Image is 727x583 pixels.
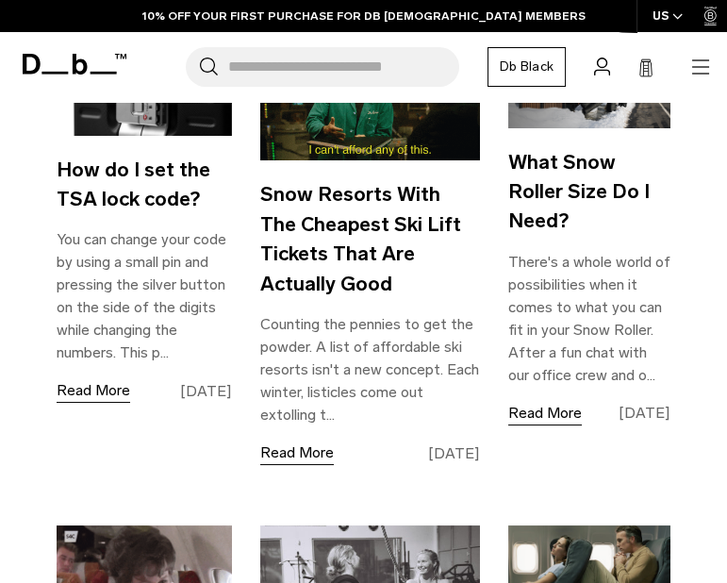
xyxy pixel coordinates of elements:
[260,313,480,426] p: Counting the pennies to get the powder. A list of affordable ski resorts isn't a new concept. Eac...
[508,402,582,425] a: Read More
[619,402,670,425] span: [DATE]
[57,155,232,214] h4: How do I set the TSA lock code?
[260,179,480,298] h4: Snow Resorts With The Cheapest Ski Lift Tickets That Are Actually Good
[142,8,586,25] a: 10% OFF YOUR FIRST PURCHASE FOR DB [DEMOGRAPHIC_DATA] MEMBERS
[57,379,130,403] a: Read More
[487,47,566,87] a: Db Black
[180,380,232,403] span: [DATE]
[428,442,480,465] span: [DATE]
[508,251,670,387] p: There's a whole world of possibilities when it comes to what you can fit in your Snow Roller. Aft...
[57,228,232,364] p: You can change your code by using a small pin and pressing the silver button on the side of the d...
[508,147,670,236] h4: What Snow Roller Size Do I Need?
[260,441,334,465] a: Read More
